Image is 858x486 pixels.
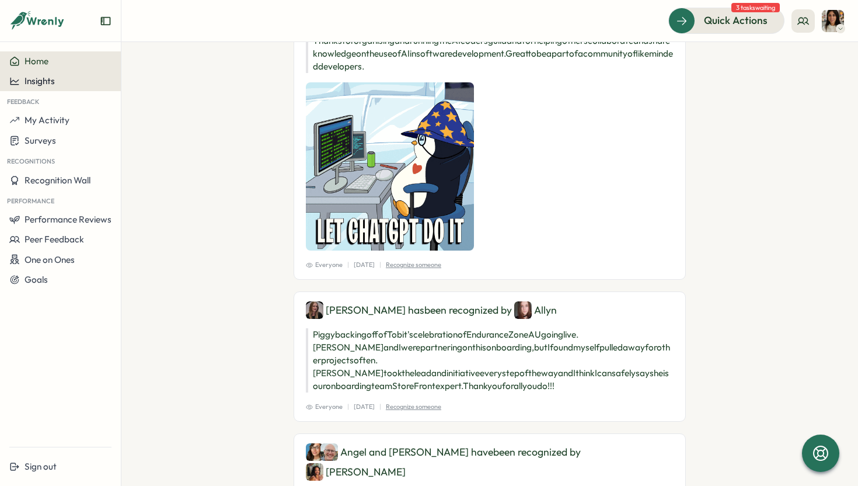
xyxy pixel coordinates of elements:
p: Recognize someone [386,260,441,270]
p: | [379,260,381,270]
span: Everyone [306,402,343,412]
div: Angel and [PERSON_NAME] have been recognized by [306,443,674,481]
span: Quick Actions [704,13,768,28]
img: Maria Khoury [822,10,844,32]
img: Simon Downes [320,443,338,461]
p: Thanks for organising and running the AI coders guild and for helping others collaborate and shar... [306,34,674,73]
img: Angel Yebra [306,443,323,461]
span: My Activity [25,114,69,126]
img: Allyn Neal [514,301,532,319]
span: One on Ones [25,254,75,265]
img: Viveca Riley [306,463,323,481]
div: Allyn [514,301,557,319]
p: | [347,260,349,270]
span: Home [25,55,48,67]
img: Recognition Image [306,82,474,251]
span: Performance Reviews [25,214,111,225]
p: | [379,402,381,412]
span: Insights [25,75,55,86]
span: 3 tasks waiting [731,3,780,12]
span: Goals [25,274,48,285]
span: Everyone [306,260,343,270]
p: | [347,402,349,412]
img: Aimee Weston [306,301,323,319]
p: Piggybacking off of Tobit's celebration of Endurance Zone AU going live. [PERSON_NAME] and I were... [306,328,674,393]
p: [DATE] [354,260,375,270]
span: Recognition Wall [25,175,90,186]
span: Sign out [25,461,57,472]
p: Recognize someone [386,402,441,412]
button: Quick Actions [668,8,784,33]
button: Expand sidebar [100,15,111,27]
div: [PERSON_NAME] has been recognized by [306,301,674,319]
span: Peer Feedback [25,234,84,245]
div: [PERSON_NAME] [306,463,406,481]
span: Surveys [25,135,56,146]
p: [DATE] [354,402,375,412]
